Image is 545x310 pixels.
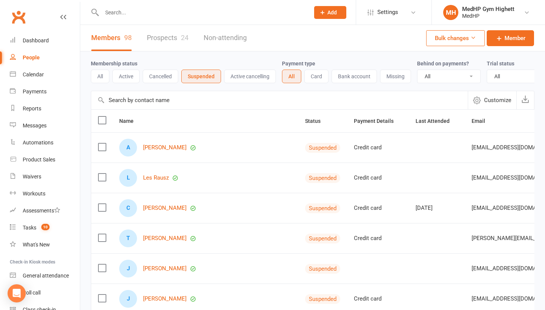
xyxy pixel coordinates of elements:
div: Reports [23,105,41,112]
button: Missing [380,70,411,83]
div: Assessments [23,208,60,214]
div: Suspended [305,264,340,274]
div: Suspended [305,173,340,183]
a: Automations [10,134,80,151]
span: Last Attended [416,118,458,124]
a: Assessments [10,202,80,219]
a: Les Rausz [143,175,169,181]
div: Andrew [119,139,137,157]
span: Email [472,118,494,124]
div: Payments [23,88,47,95]
a: General attendance kiosk mode [10,267,80,284]
a: [PERSON_NAME] [143,265,187,272]
button: Status [305,116,329,126]
button: Last Attended [416,116,458,126]
input: Search... [100,7,304,18]
div: Open Intercom Messenger [8,284,26,302]
a: Member [487,30,534,46]
button: Add [314,6,346,19]
div: Waivers [23,174,41,180]
div: Product Sales [23,157,55,163]
span: Payment Details [354,118,402,124]
div: Credit card [354,175,402,181]
div: Credit card [354,205,402,211]
a: What's New [10,236,80,253]
a: Roll call [10,284,80,301]
div: 24 [181,34,188,42]
button: Card [304,70,329,83]
a: Clubworx [9,8,28,26]
button: Bank account [332,70,377,83]
div: Jodie [119,290,137,308]
button: All [282,70,301,83]
div: MH [443,5,458,20]
div: 98 [124,34,132,42]
div: MedHP [462,12,514,19]
div: Messages [23,122,47,129]
label: Trial status [487,60,514,67]
div: Calendar [23,71,44,77]
button: Active cancelling [224,70,276,83]
div: Suspended [305,203,340,213]
a: Members98 [91,25,132,51]
a: [PERSON_NAME] [143,205,187,211]
a: [PERSON_NAME] [143,144,187,151]
div: General attendance [23,273,69,279]
a: Dashboard [10,32,80,49]
div: Credit card [354,144,402,151]
button: Bulk changes [426,30,485,46]
div: People [23,54,40,60]
button: Cancelled [143,70,178,83]
div: Suspended [305,294,340,304]
a: [PERSON_NAME] [143,235,187,242]
input: Search by contact name [91,91,468,109]
span: Add [327,9,337,15]
a: Waivers [10,168,80,185]
button: Name [119,116,142,126]
label: Payment type [282,60,315,67]
a: Workouts [10,185,80,202]
div: Automations [23,139,53,146]
div: Suspended [305,143,340,153]
div: Dashboard [23,37,49,43]
div: [DATE] [416,205,458,211]
span: Settings [377,4,398,21]
div: Roll call [23,290,40,296]
a: Payments [10,83,80,100]
a: People [10,49,80,66]
div: Workouts [23,191,45,197]
a: [PERSON_NAME] [143,296,187,302]
span: Status [305,118,329,124]
div: Credit card [354,235,402,242]
div: Credit card [354,296,402,302]
a: Product Sales [10,151,80,168]
span: 10 [41,224,50,230]
a: Prospects24 [147,25,188,51]
button: Payment Details [354,116,402,126]
span: Member [505,34,525,43]
button: All [91,70,109,83]
a: Messages [10,117,80,134]
span: Customize [484,96,511,105]
a: Non-attending [204,25,247,51]
button: Customize [468,91,516,109]
a: Calendar [10,66,80,83]
label: Membership status [91,60,137,67]
button: Email [472,116,494,126]
div: What's New [23,242,50,248]
a: Reports [10,100,80,117]
div: Tasks [23,225,36,231]
div: Joan [119,260,137,277]
div: Suspended [305,234,340,243]
label: Behind on payments? [417,60,469,67]
a: Tasks 10 [10,219,80,236]
button: Active [112,70,140,83]
span: Name [119,118,142,124]
div: Les [119,169,137,187]
div: Carrie [119,199,137,217]
button: Suspended [181,70,221,83]
div: MedHP Gym Highett [462,6,514,12]
div: Tim [119,229,137,247]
